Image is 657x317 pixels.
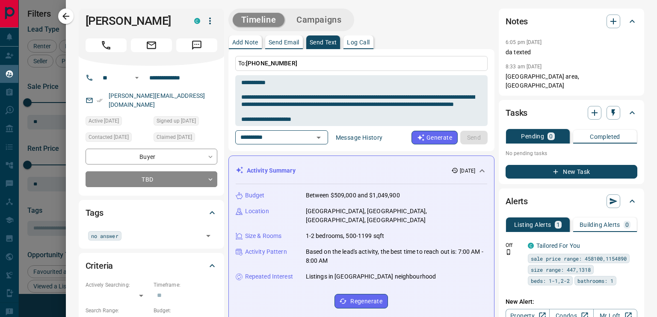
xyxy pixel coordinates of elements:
[506,39,542,45] p: 6:05 pm [DATE]
[86,255,217,276] div: Criteria
[506,48,637,57] p: da texted
[86,14,181,28] h1: [PERSON_NAME]
[245,207,269,216] p: Location
[506,15,528,28] h2: Notes
[580,222,620,228] p: Building Alerts
[91,232,118,240] span: no answer
[506,241,523,249] p: Off
[86,203,217,223] div: Tags
[176,38,217,52] span: Message
[89,133,129,141] span: Contacted [DATE]
[131,38,172,52] span: Email
[506,106,527,120] h2: Tasks
[154,116,217,128] div: Sun Aug 03 2025
[86,281,149,289] p: Actively Searching:
[154,307,217,314] p: Budget:
[506,297,637,306] p: New Alert:
[89,117,119,125] span: Active [DATE]
[536,242,580,249] a: Tailored For You
[506,147,637,160] p: No pending tasks
[86,38,127,52] span: Call
[236,163,487,179] div: Activity Summary[DATE]
[306,191,400,200] p: Between $509,000 and $1,049,900
[202,230,214,242] button: Open
[506,249,512,255] svg: Push Notification Only
[306,272,436,281] p: Listings in [GEOGRAPHIC_DATA] neighbourhood
[460,167,475,175] p: [DATE]
[521,133,544,139] p: Pending
[528,243,534,249] div: condos.ca
[506,72,637,90] p: [GEOGRAPHIC_DATA] area, [GEOGRAPHIC_DATA]
[194,18,200,24] div: condos.ca
[86,259,113,273] h2: Criteria
[232,39,258,45] p: Add Note
[331,131,388,144] button: Message History
[86,307,149,314] p: Search Range:
[506,165,637,179] button: New Task
[154,132,217,144] div: Sun Aug 03 2025
[531,254,627,263] span: sale price range: 458100,1154890
[313,132,325,144] button: Open
[590,134,620,140] p: Completed
[506,191,637,211] div: Alerts
[625,222,629,228] p: 0
[411,131,458,144] button: Generate
[245,247,287,256] p: Activity Pattern
[531,265,591,274] span: size range: 447,1318
[86,171,217,187] div: TBD
[154,281,217,289] p: Timeframe:
[334,294,388,308] button: Regenerate
[310,39,337,45] p: Send Text
[506,11,637,32] div: Notes
[245,191,265,200] p: Budget
[86,116,149,128] div: Sun Aug 03 2025
[549,133,553,139] p: 0
[246,60,297,67] span: [PHONE_NUMBER]
[109,92,205,108] a: [PERSON_NAME][EMAIL_ADDRESS][DOMAIN_NAME]
[306,232,385,241] p: 1-2 bedrooms, 500-1199 sqft
[132,73,142,83] button: Open
[514,222,551,228] p: Listing Alerts
[157,133,192,141] span: Claimed [DATE]
[347,39,370,45] p: Log Call
[506,194,528,208] h2: Alerts
[157,117,196,125] span: Signed up [DATE]
[86,149,217,164] div: Buyer
[86,132,149,144] div: Sun Aug 03 2025
[247,166,296,175] p: Activity Summary
[97,97,103,103] svg: Email Verified
[506,64,542,70] p: 8:33 am [DATE]
[86,206,104,220] h2: Tags
[306,207,487,225] p: [GEOGRAPHIC_DATA], [GEOGRAPHIC_DATA], [GEOGRAPHIC_DATA], [GEOGRAPHIC_DATA]
[235,56,488,71] p: To:
[269,39,299,45] p: Send Email
[531,276,570,285] span: beds: 1-1,2-2
[245,272,293,281] p: Repeated Interest
[556,222,560,228] p: 1
[288,13,350,27] button: Campaigns
[506,103,637,123] div: Tasks
[245,232,282,241] p: Size & Rooms
[306,247,487,265] p: Based on the lead's activity, the best time to reach out is: 7:00 AM - 8:00 AM
[233,13,285,27] button: Timeline
[577,276,613,285] span: bathrooms: 1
